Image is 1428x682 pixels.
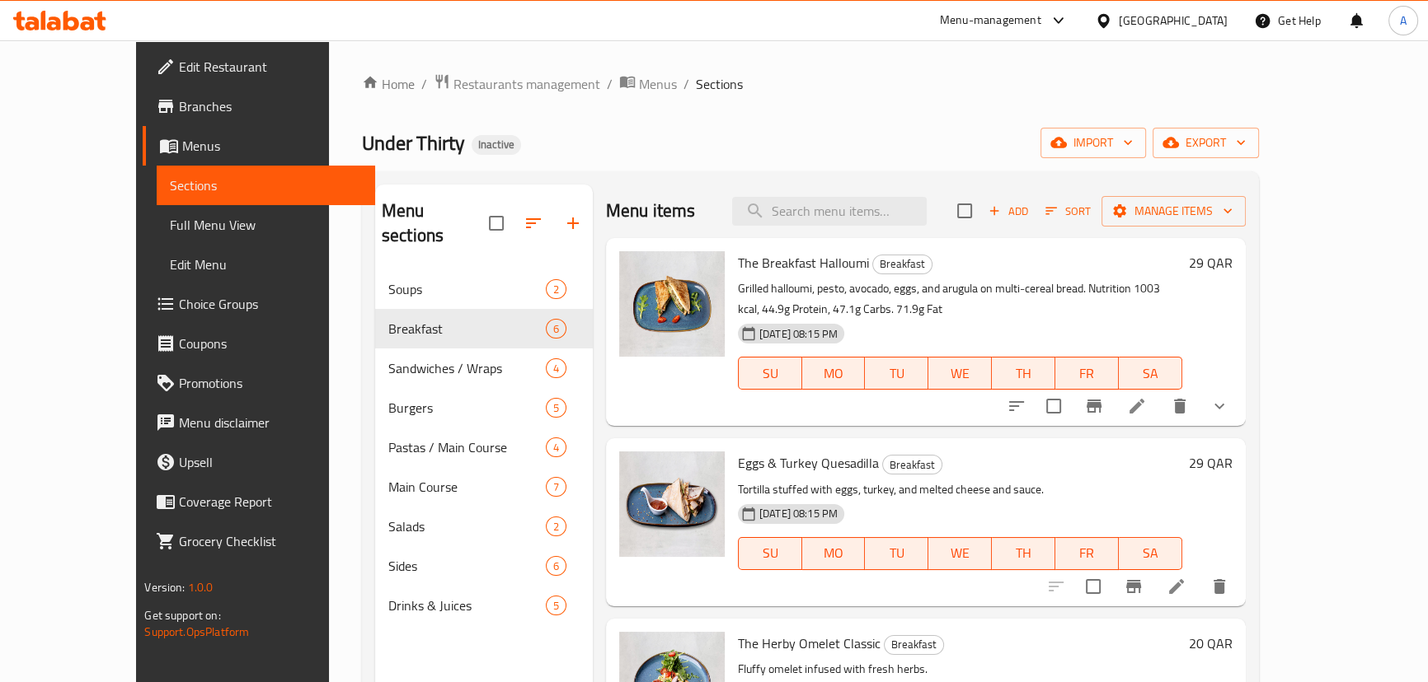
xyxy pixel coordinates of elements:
button: TH [992,357,1055,390]
span: Coupons [179,334,361,353]
div: Breakfast [884,635,944,655]
div: [GEOGRAPHIC_DATA] [1119,12,1228,30]
button: export [1153,128,1259,158]
h2: Menu sections [382,199,489,248]
span: 6 [547,558,566,574]
span: 4 [547,361,566,376]
span: SA [1125,362,1176,385]
div: Breakfast [872,255,932,274]
div: Inactive [472,135,521,155]
a: Menus [619,73,677,95]
div: items [546,398,566,418]
div: items [546,437,566,457]
a: Edit Menu [157,245,374,284]
span: WE [935,362,985,385]
span: Promotions [179,373,361,393]
button: SA [1119,357,1182,390]
span: FR [1062,362,1112,385]
button: show more [1200,386,1239,426]
span: Main Course [388,477,546,497]
div: Breakfast [882,455,942,474]
span: Full Menu View [170,215,361,235]
a: Edit menu item [1167,577,1186,596]
span: [DATE] 08:15 PM [753,326,844,342]
div: Soups2 [375,269,593,309]
a: Support.OpsPlatform [144,621,249,642]
span: Select to update [1076,569,1111,604]
button: delete [1200,567,1239,606]
span: Coverage Report [179,492,361,511]
a: Edit Restaurant [143,47,374,86]
span: Add item [982,199,1035,224]
button: FR [1055,537,1119,570]
button: SA [1119,537,1182,570]
button: SU [738,357,802,390]
span: Sort items [1035,199,1102,224]
div: items [546,516,566,536]
div: Sides6 [375,546,593,586]
div: Salads2 [375,507,593,546]
span: Edit Restaurant [179,57,361,77]
a: Coupons [143,324,374,363]
span: Grocery Checklist [179,531,361,551]
span: SA [1125,541,1176,565]
a: Edit menu item [1127,396,1147,416]
span: Upsell [179,452,361,472]
p: Tortilla stuffed with eggs, turkey, and melted cheese and sauce. [738,479,1182,500]
a: Full Menu View [157,205,374,245]
button: MO [802,357,866,390]
button: TU [865,357,928,390]
button: MO [802,537,866,570]
span: Menus [182,136,361,156]
button: WE [928,537,992,570]
div: Sides [388,556,546,576]
span: 5 [547,598,566,614]
nav: breadcrumb [362,73,1259,95]
div: Pastas / Main Course4 [375,427,593,467]
a: Menus [143,126,374,166]
div: items [546,556,566,576]
span: [DATE] 08:15 PM [753,506,844,521]
button: FR [1055,357,1119,390]
span: 2 [547,519,566,535]
span: Salads [388,516,546,536]
span: Eggs & Turkey Quesadilla [738,451,879,475]
a: Choice Groups [143,284,374,324]
h6: 29 QAR [1189,251,1233,274]
span: TU [871,362,922,385]
div: Breakfast6 [375,309,593,348]
span: Pastas / Main Course [388,437,546,457]
button: delete [1160,386,1200,426]
div: Sandwiches / Wraps4 [375,348,593,388]
div: Menu-management [940,11,1041,30]
div: items [546,279,566,299]
span: Under Thirty [362,124,465,161]
span: Sort sections [514,203,553,243]
span: 2 [547,282,566,297]
button: Add section [553,203,593,243]
div: Breakfast [388,319,546,339]
div: items [546,319,566,339]
a: Upsell [143,442,374,482]
span: Sections [170,175,361,195]
span: MO [809,362,859,385]
span: 5 [547,400,566,416]
a: Home [362,74,415,94]
span: A [1400,12,1407,30]
span: Version: [144,577,185,598]
span: Branches [179,96,361,116]
span: Get support on: [144,605,220,626]
span: TH [998,541,1049,565]
span: Sort [1045,202,1091,221]
span: The Breakfast Halloumi [738,250,869,275]
a: Branches [143,86,374,126]
div: Burgers [388,398,546,418]
span: 6 [547,321,566,337]
span: Soups [388,279,546,299]
li: / [421,74,427,94]
img: The Breakfast Halloumi [619,251,725,357]
span: MO [809,541,859,565]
